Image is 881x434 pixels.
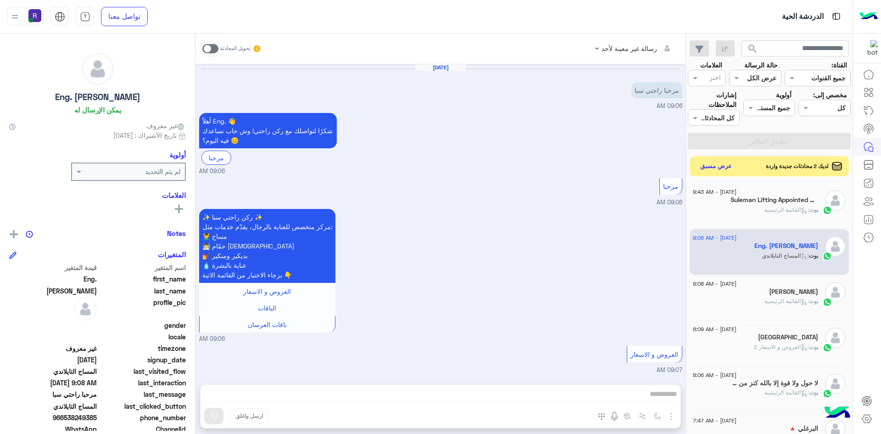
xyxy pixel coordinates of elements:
img: defaultAdmin.png [825,190,846,211]
img: tab [80,11,90,22]
h6: Notes [167,229,186,237]
h6: [DATE] [415,64,466,71]
label: إشارات الملاحظات [688,90,736,110]
img: Logo [859,7,878,26]
span: العروض و الاسعار [243,287,291,295]
span: : القائمة الرئيسية [764,389,809,396]
span: [DATE] - 8:09 AM [693,325,736,333]
span: [DATE] - 7:47 AM [693,417,736,425]
img: notes [26,231,33,238]
h6: العلامات [9,191,186,199]
span: : المساج التايلاندي [762,252,809,259]
a: تواصل معنا [101,7,148,26]
label: العلامات [700,60,722,70]
span: غير معروف [146,121,186,130]
div: اختر [709,73,722,85]
span: ChannelId [99,424,186,434]
img: defaultAdmin.png [74,298,97,321]
h5: لا حول ولا قوة إلا بالله كنز من كنوز الجنة [730,379,818,387]
span: 09:07 AM [657,366,682,373]
span: قيمة المتغير [9,263,97,272]
div: مرحبا [201,151,231,165]
span: [DATE] - 9:08 AM [693,280,736,288]
span: بوت [809,389,818,396]
span: null [9,321,97,330]
img: hulul-logo.png [821,397,853,429]
span: last_visited_flow [99,366,186,376]
img: defaultAdmin.png [825,373,846,394]
img: 322853014244696 [861,40,878,56]
span: [DATE] - 8:06 AM [693,371,736,379]
span: المساج التايلاندي [9,401,97,411]
img: WhatsApp [823,252,832,261]
span: search [747,43,758,54]
h5: Khizar Jutt [769,288,818,296]
h6: يمكن الإرسال له [74,106,121,114]
span: 2 [9,424,97,434]
span: بوت [809,206,818,213]
h6: المتغيرات [158,250,186,259]
p: الدردشة الحية [782,11,824,23]
h5: Suleman Lifting Appointed person [730,196,818,204]
span: last_name [99,286,186,296]
span: last_clicked_button [99,401,186,411]
span: 09:06 AM [199,167,225,176]
h5: Eng. Mohamed Alshabik [754,242,818,250]
h5: Eng. [PERSON_NAME] [55,92,140,102]
img: defaultAdmin.png [825,236,846,257]
img: defaultAdmin.png [825,327,846,348]
span: 966538249385 [9,413,97,423]
img: WhatsApp [823,298,832,307]
span: phone_number [99,413,186,423]
p: 23/8/2025, 9:06 AM [199,209,335,283]
label: أولوية [776,90,792,100]
img: profile [9,11,21,23]
span: مرحبا راحتي سبا [9,389,97,399]
img: tab [55,11,65,22]
span: [DATE] - 9:08 AM [693,234,736,242]
p: 23/8/2025, 9:06 AM [631,82,682,98]
span: بوت [809,298,818,304]
span: 2025-08-23T06:06:04.343Z [9,355,97,365]
span: Eng. [9,274,97,284]
span: first_name [99,274,186,284]
span: last_interaction [99,378,186,388]
button: ارسل واغلق [230,408,268,424]
label: حالة الرسالة [744,60,778,70]
img: WhatsApp [823,343,832,352]
img: WhatsApp [823,389,832,398]
span: مرحبا [663,182,678,190]
img: defaultAdmin.png [825,282,846,303]
img: add [10,230,18,238]
button: تطبيق الفلاتر [688,133,851,149]
span: غير معروف [9,344,97,353]
h5: البرغلي 🔺 [788,425,818,433]
small: تحويل المحادثة [220,45,251,52]
span: اسم المتغير [99,263,186,272]
span: locale [99,332,186,342]
span: بوت [809,344,818,350]
img: defaultAdmin.png [82,53,113,85]
span: gender [99,321,186,330]
span: العروض و الاسعار [630,350,678,358]
span: باقات العرسان [248,321,287,328]
span: last_message [99,389,186,399]
span: null [9,332,97,342]
label: مخصص إلى: [813,90,847,100]
img: WhatsApp [823,206,832,215]
span: بوت [809,252,818,259]
span: timezone [99,344,186,353]
span: signup_date [99,355,186,365]
span: Mohamed Alshabik [9,286,97,296]
img: tab [831,11,842,22]
span: الباقات [258,304,276,312]
h6: أولوية [169,151,186,159]
span: 09:06 AM [657,199,682,206]
span: [DATE] - 9:43 AM [693,188,736,196]
label: القناة: [831,60,847,70]
button: عرض مسبق [697,160,736,173]
span: المساج التايلاندي [9,366,97,376]
span: : القائمة الرئيسية [764,206,809,213]
span: 09:06 AM [199,335,225,344]
span: 2025-08-23T06:08:58.964Z [9,378,97,388]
